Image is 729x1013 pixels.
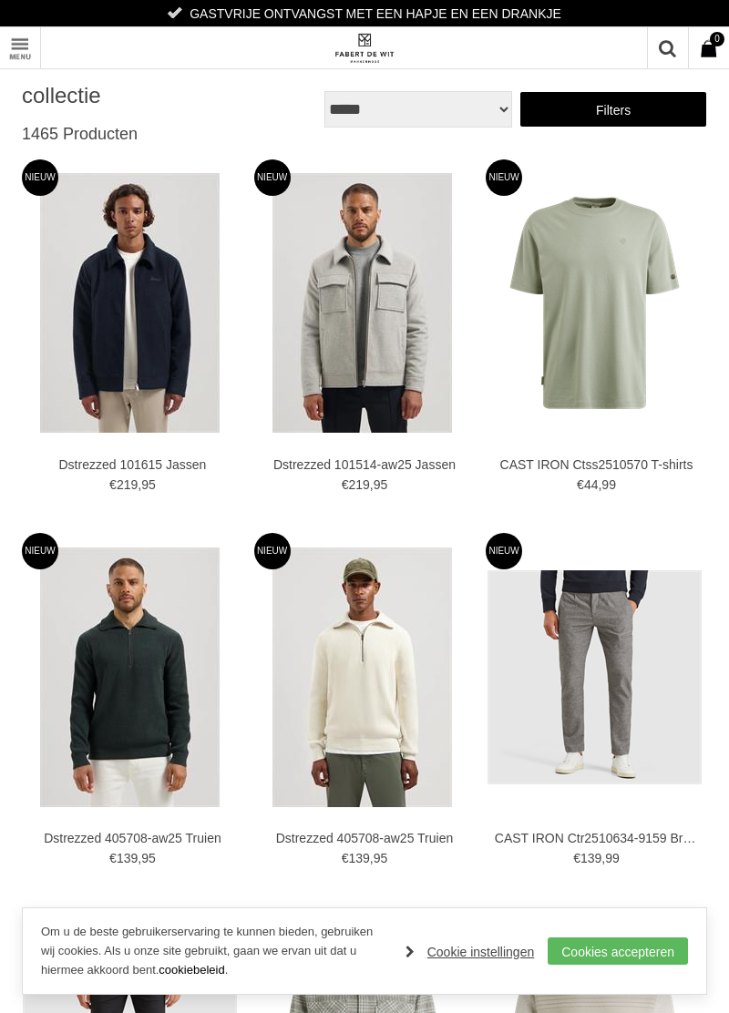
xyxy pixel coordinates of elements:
span: 0 [710,32,724,46]
span: , [370,477,374,492]
img: Dstrezzed 101514-aw25 Jassen [272,173,452,433]
span: 1465 Producten [22,125,138,143]
a: Dstrezzed 405708-aw25 Truien [31,830,234,846]
span: 139 [580,851,601,865]
a: Dstrezzed 101514-aw25 Jassen [262,456,466,473]
a: Dstrezzed 405708-aw25 Truien [262,830,466,846]
img: Dstrezzed 405708-aw25 Truien [40,547,220,807]
a: Cookies accepteren [548,937,688,965]
a: Filters [519,91,707,128]
span: 44 [584,477,599,492]
a: Cookie instellingen [406,938,535,966]
span: , [370,851,374,865]
span: 95 [374,851,388,865]
p: Om u de beste gebruikerservaring te kunnen bieden, gebruiken wij cookies. Als u onze site gebruik... [41,923,387,979]
span: 219 [117,477,138,492]
span: , [601,851,605,865]
span: 219 [348,477,369,492]
span: € [342,477,349,492]
span: 139 [117,851,138,865]
span: , [138,477,141,492]
a: CAST IRON Ctss2510570 T-shirts [495,456,698,473]
img: Dstrezzed 101615 Jassen [40,173,220,433]
a: Fabert de Wit [193,27,536,68]
img: CAST IRON Ctss2510570 T-shirts [488,196,702,410]
a: CAST IRON Ctr2510634-9159 Broeken en Pantalons [495,830,698,846]
h1: collectie [22,82,138,109]
span: , [598,477,601,492]
img: Dstrezzed 405708-aw25 Truien [272,547,452,807]
span: € [342,851,349,865]
span: 95 [141,477,156,492]
img: Fabert de Wit [333,33,396,64]
span: € [573,851,580,865]
span: € [109,851,117,865]
span: € [577,477,584,492]
a: cookiebeleid [159,963,224,977]
span: 99 [605,851,620,865]
span: 99 [601,477,616,492]
span: 95 [374,477,388,492]
span: , [138,851,141,865]
a: Dstrezzed 101615 Jassen [31,456,234,473]
span: € [109,477,117,492]
span: 139 [348,851,369,865]
img: CAST IRON Ctr2510634-9159 Broeken en Pantalons [488,570,702,784]
span: 95 [141,851,156,865]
